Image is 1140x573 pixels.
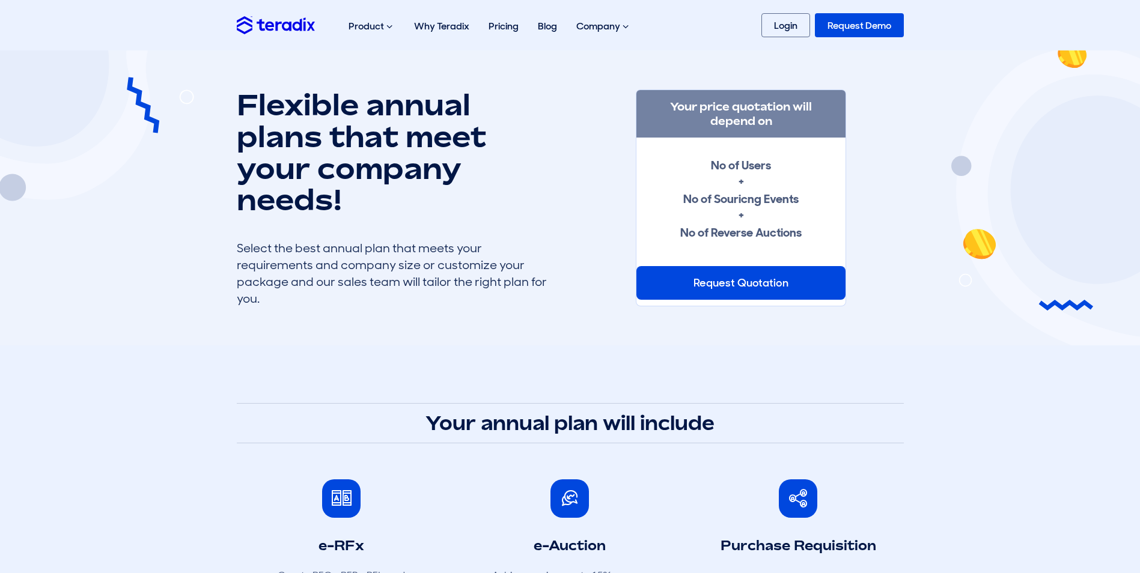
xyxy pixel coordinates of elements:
a: Request Demo [815,13,904,37]
div: Select the best annual plan that meets your requirements and company size or customize your packa... [237,240,549,307]
strong: No of Users + No of Souricng Events + No of Reverse Auctions [680,157,802,240]
h3: Purchase Requisition [721,537,876,554]
a: Pricing [479,7,528,45]
strong: Your annual plan will include [425,411,715,434]
h3: e-Auction [534,537,606,554]
div: Company [567,7,641,46]
iframe: Chatbot [1061,494,1123,556]
h3: e-RFx [319,537,364,554]
div: Product [339,7,404,46]
img: Teradix logo [237,16,315,34]
h3: Your price quotation will depend on [636,90,846,138]
a: Login [761,13,810,37]
div: Request Quotation [636,266,846,300]
a: Blog [528,7,567,45]
a: Why Teradix [404,7,479,45]
h1: Flexible annual plans that meet your company needs! [237,89,549,216]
